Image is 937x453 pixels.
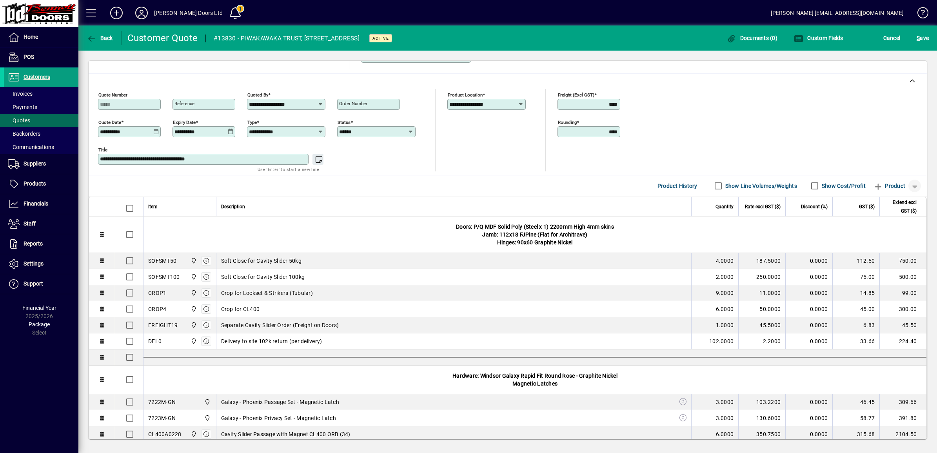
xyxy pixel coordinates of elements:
[785,394,832,410] td: 0.0000
[879,333,926,349] td: 224.40
[148,414,176,422] div: 7223M-GN
[785,410,832,426] td: 0.0000
[148,305,166,313] div: CROP4
[743,321,781,329] div: 45.5000
[715,202,734,211] span: Quantity
[716,257,734,265] span: 4.0000
[785,301,832,317] td: 0.0000
[745,202,781,211] span: Rate excl GST ($)
[917,35,920,41] span: S
[726,35,777,41] span: Documents (0)
[915,31,931,45] button: Save
[743,430,781,438] div: 350.7500
[247,119,257,125] mat-label: Type
[8,131,40,137] span: Backorders
[104,6,129,20] button: Add
[794,35,843,41] span: Custom Fields
[832,301,879,317] td: 45.00
[743,398,781,406] div: 103.2200
[879,394,926,410] td: 309.66
[832,333,879,349] td: 33.66
[8,91,33,97] span: Invoices
[148,257,176,265] div: SOFSMT50
[148,430,182,438] div: CL400A0228
[202,398,211,406] span: Bennett Doors Ltd
[174,101,194,106] mat-label: Reference
[4,214,78,234] a: Staff
[879,301,926,317] td: 300.00
[743,337,781,345] div: 2.2000
[8,104,37,110] span: Payments
[4,194,78,214] a: Financials
[24,54,34,60] span: POS
[189,305,198,313] span: Bennett Doors Ltd
[917,32,929,44] span: ave
[870,179,909,193] button: Product
[338,119,350,125] mat-label: Status
[221,414,336,422] span: Galaxy - Phoenix Privacy Set - Magnetic Latch
[879,269,926,285] td: 500.00
[4,234,78,254] a: Reports
[4,274,78,294] a: Support
[24,260,44,267] span: Settings
[85,31,115,45] button: Back
[189,273,198,281] span: Bennett Doors Ltd
[879,253,926,269] td: 750.00
[189,289,198,297] span: Bennett Doors Ltd
[743,414,781,422] div: 130.6000
[148,398,176,406] div: 7222M-GN
[4,154,78,174] a: Suppliers
[832,426,879,442] td: 315.68
[24,240,43,247] span: Reports
[716,321,734,329] span: 1.0000
[879,285,926,301] td: 99.00
[883,32,901,44] span: Cancel
[189,430,198,438] span: Bennett Doors Ltd
[879,426,926,442] td: 2104.50
[912,2,927,27] a: Knowledge Base
[221,289,313,297] span: Crop for Lockset & Strikers (Tubular)
[743,257,781,265] div: 187.5000
[724,182,797,190] label: Show Line Volumes/Weights
[4,27,78,47] a: Home
[98,119,121,125] mat-label: Quote date
[148,321,178,329] div: FREIGHT19
[4,127,78,140] a: Backorders
[716,430,734,438] span: 6.0000
[801,202,828,211] span: Discount (%)
[8,144,54,150] span: Communications
[221,398,339,406] span: Galaxy - Phoenix Passage Set - Magnetic Latch
[832,410,879,426] td: 58.77
[785,285,832,301] td: 0.0000
[4,47,78,67] a: POS
[214,32,360,45] div: #13830 - PIWAKAWAKA TRUST, [STREET_ADDRESS]
[716,398,734,406] span: 3.0000
[24,74,50,80] span: Customers
[189,337,198,346] span: Bennett Doors Ltd
[372,36,389,41] span: Active
[247,92,268,97] mat-label: Quoted by
[879,410,926,426] td: 391.80
[24,160,46,167] span: Suppliers
[832,269,879,285] td: 75.00
[785,317,832,333] td: 0.0000
[87,35,113,41] span: Back
[189,257,198,265] span: Bennett Doors Ltd
[832,285,879,301] td: 14.85
[716,273,734,281] span: 2.0000
[832,253,879,269] td: 112.50
[189,321,198,329] span: Bennett Doors Ltd
[148,337,162,345] div: DEL0
[4,140,78,154] a: Communications
[143,366,926,394] div: Hardware: Windsor Galaxy Rapid Fit Round Rose - Graphite Nickel Magnetic Latches
[4,87,78,100] a: Invoices
[716,414,734,422] span: 3.0000
[24,220,36,227] span: Staff
[24,200,48,207] span: Financials
[221,273,305,281] span: Soft Close for Cavity Slider 100kg
[4,174,78,194] a: Products
[148,289,166,297] div: CROP1
[832,394,879,410] td: 46.45
[221,337,322,345] span: Delivery to site 102k return (per delivery)
[24,280,43,287] span: Support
